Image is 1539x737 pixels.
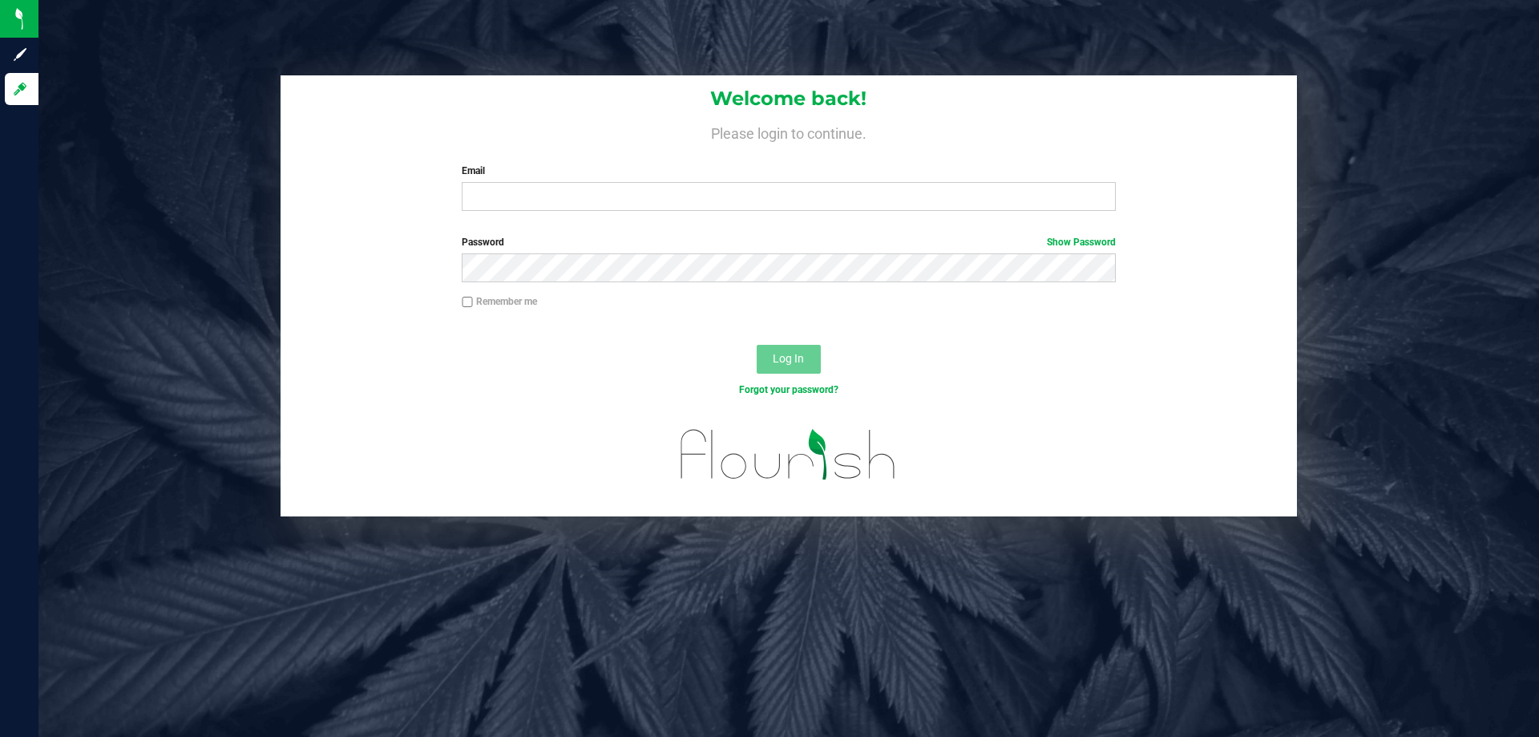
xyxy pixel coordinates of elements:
[773,352,804,365] span: Log In
[281,122,1297,141] h4: Please login to continue.
[462,297,473,308] input: Remember me
[12,47,28,63] inline-svg: Sign up
[462,164,1115,178] label: Email
[1047,237,1116,248] a: Show Password
[281,88,1297,109] h1: Welcome back!
[757,345,821,374] button: Log In
[661,414,915,496] img: flourish_logo.svg
[462,237,504,248] span: Password
[739,384,838,395] a: Forgot your password?
[12,81,28,97] inline-svg: Log in
[462,294,537,309] label: Remember me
